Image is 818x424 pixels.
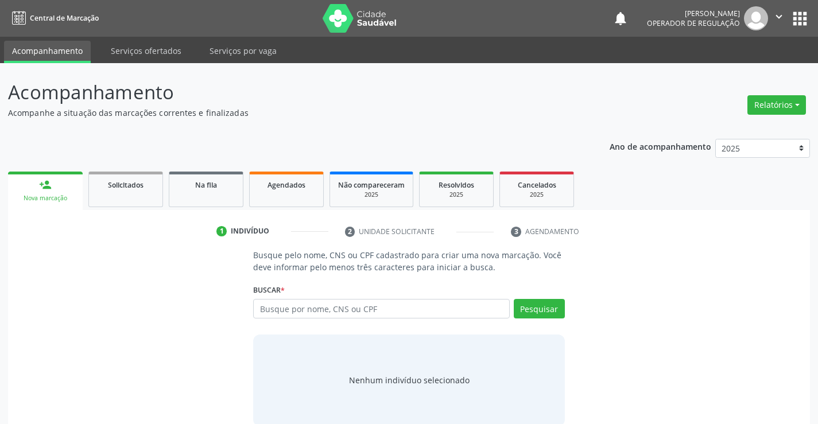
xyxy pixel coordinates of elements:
[253,299,509,318] input: Busque por nome, CNS ou CPF
[508,190,565,199] div: 2025
[773,10,785,23] i: 
[338,180,405,190] span: Não compareceram
[108,180,144,190] span: Solicitados
[744,6,768,30] img: img
[647,18,740,28] span: Operador de regulação
[747,95,806,115] button: Relatórios
[231,226,269,236] div: Indivíduo
[8,9,99,28] a: Central de Marcação
[195,180,217,190] span: Na fila
[253,281,285,299] label: Buscar
[612,10,629,26] button: notifications
[610,139,711,153] p: Ano de acompanhamento
[216,226,227,236] div: 1
[338,190,405,199] div: 2025
[103,41,189,61] a: Serviços ofertados
[8,107,569,119] p: Acompanhe a situação das marcações correntes e finalizadas
[349,374,470,386] div: Nenhum indivíduo selecionado
[39,178,52,191] div: person_add
[16,194,75,203] div: Nova marcação
[428,190,485,199] div: 2025
[201,41,285,61] a: Serviços por vaga
[30,13,99,23] span: Central de Marcação
[768,6,790,30] button: 
[514,299,565,318] button: Pesquisar
[4,41,91,63] a: Acompanhamento
[439,180,474,190] span: Resolvidos
[518,180,556,190] span: Cancelados
[790,9,810,29] button: apps
[8,78,569,107] p: Acompanhamento
[647,9,740,18] div: [PERSON_NAME]
[268,180,305,190] span: Agendados
[253,249,564,273] p: Busque pelo nome, CNS ou CPF cadastrado para criar uma nova marcação. Você deve informar pelo men...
